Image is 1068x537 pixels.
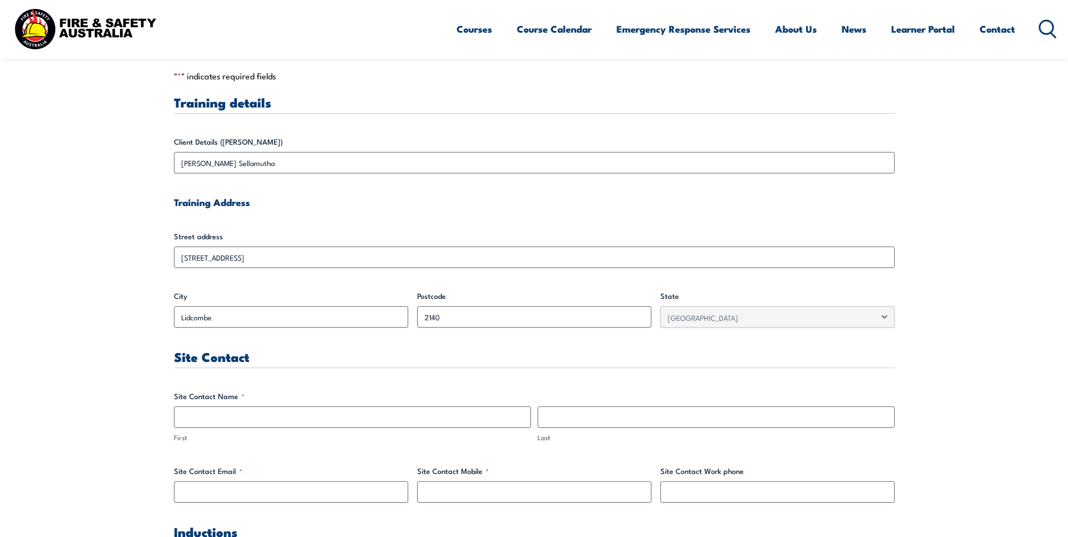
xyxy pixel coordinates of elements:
[174,70,895,82] p: " " indicates required fields
[174,350,895,363] h3: Site Contact
[660,466,895,477] label: Site Contact Work phone
[174,231,895,242] label: Street address
[174,290,408,302] label: City
[980,14,1015,44] a: Contact
[616,14,750,44] a: Emergency Response Services
[174,432,531,443] label: First
[775,14,817,44] a: About Us
[660,290,895,302] label: State
[517,14,592,44] a: Course Calendar
[417,290,651,302] label: Postcode
[174,466,408,477] label: Site Contact Email
[842,14,866,44] a: News
[174,136,895,147] label: Client Details ([PERSON_NAME])
[174,391,244,402] legend: Site Contact Name
[457,14,492,44] a: Courses
[174,96,895,109] h3: Training details
[538,432,895,443] label: Last
[417,466,651,477] label: Site Contact Mobile
[174,196,895,208] h4: Training Address
[891,14,955,44] a: Learner Portal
